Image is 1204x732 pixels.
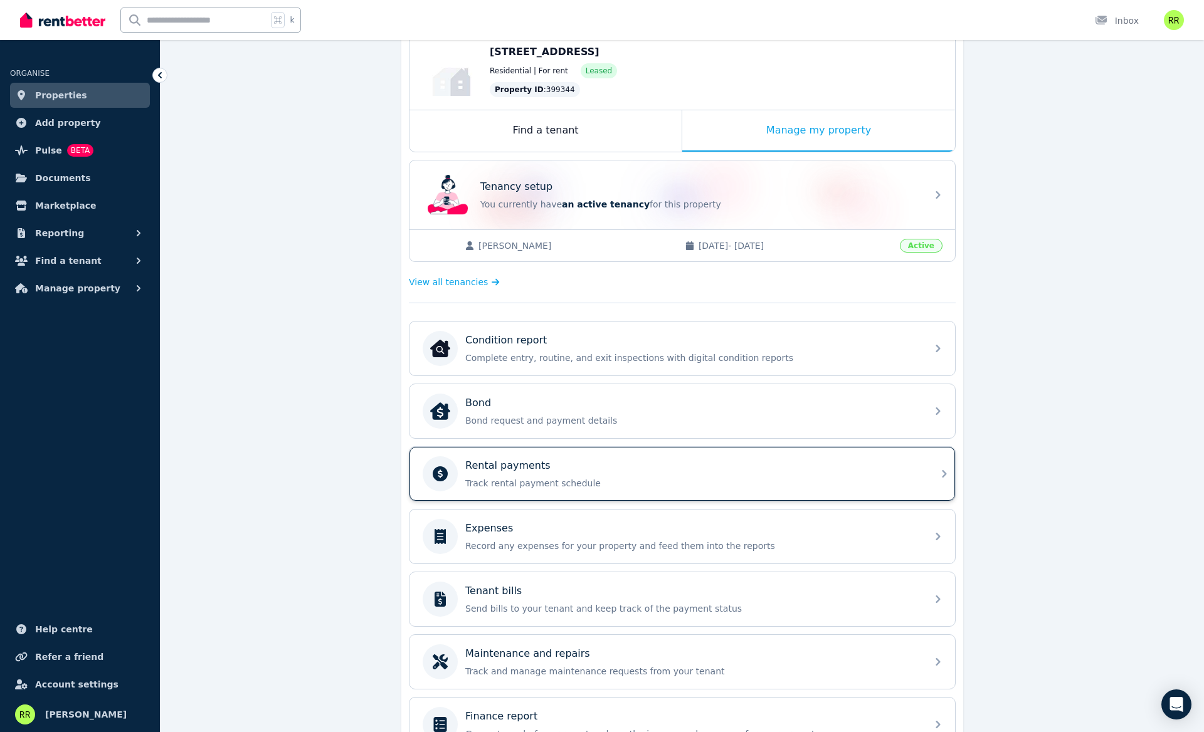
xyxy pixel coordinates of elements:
[409,447,955,501] a: Rental paymentsTrack rental payment schedule
[465,583,522,599] p: Tenant bills
[430,401,450,421] img: Bond
[409,110,682,152] div: Find a tenant
[1161,689,1191,719] div: Open Intercom Messenger
[465,458,551,473] p: Rental payments
[900,239,943,253] span: Active
[490,46,599,58] span: [STREET_ADDRESS]
[35,226,84,241] span: Reporting
[682,110,955,152] div: Manage my property
[465,540,919,552] p: Record any expenses for your property and feed them into the reports
[15,704,35,724] img: Riko Rakhmanto
[495,85,544,95] span: Property ID
[465,395,491,410] p: Bond
[562,199,650,209] span: an active tenancy
[1164,10,1184,30] img: Riko Rakhmanto
[35,649,103,664] span: Refer a friend
[20,11,105,29] img: RentBetter
[409,322,955,375] a: Condition reportCondition reportComplete entry, routine, and exit inspections with digital condit...
[10,165,150,191] a: Documents
[10,110,150,135] a: Add property
[699,239,892,252] span: [DATE] - [DATE]
[478,239,672,252] span: [PERSON_NAME]
[480,198,919,211] p: You currently have for this property
[409,276,500,288] a: View all tenancies
[10,276,150,301] button: Manage property
[35,170,91,186] span: Documents
[10,617,150,642] a: Help centre
[490,66,568,76] span: Residential | For rent
[465,521,513,536] p: Expenses
[35,88,87,103] span: Properties
[409,510,955,563] a: ExpensesRecord any expenses for your property and feed them into the reports
[465,477,919,489] p: Track rental payment schedule
[290,15,294,25] span: k
[10,69,50,78] span: ORGANISE
[430,338,450,358] img: Condition report
[465,709,537,724] p: Finance report
[465,646,590,661] p: Maintenance and repairs
[409,276,488,288] span: View all tenancies
[67,144,93,157] span: BETA
[465,333,547,348] p: Condition report
[10,221,150,246] button: Reporting
[1095,14,1139,27] div: Inbox
[10,248,150,273] button: Find a tenant
[45,707,127,722] span: [PERSON_NAME]
[35,198,96,213] span: Marketplace
[35,115,101,130] span: Add property
[10,672,150,697] a: Account settings
[409,635,955,689] a: Maintenance and repairsTrack and manage maintenance requests from your tenant
[10,193,150,218] a: Marketplace
[465,665,919,677] p: Track and manage maintenance requests from your tenant
[586,66,612,76] span: Leased
[35,677,119,692] span: Account settings
[465,602,919,615] p: Send bills to your tenant and keep track of the payment status
[409,384,955,438] a: BondBondBond request and payment details
[428,175,468,215] img: Tenancy setup
[35,143,62,158] span: Pulse
[35,622,93,637] span: Help centre
[10,644,150,669] a: Refer a friend
[10,138,150,163] a: PulseBETA
[465,414,919,427] p: Bond request and payment details
[465,352,919,364] p: Complete entry, routine, and exit inspections with digital condition reports
[480,179,552,194] p: Tenancy setup
[490,82,580,97] div: : 399344
[10,83,150,108] a: Properties
[409,572,955,626] a: Tenant billsSend bills to your tenant and keep track of the payment status
[35,253,102,268] span: Find a tenant
[409,160,955,229] a: Tenancy setupTenancy setupYou currently havean active tenancyfor this property
[35,281,120,296] span: Manage property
